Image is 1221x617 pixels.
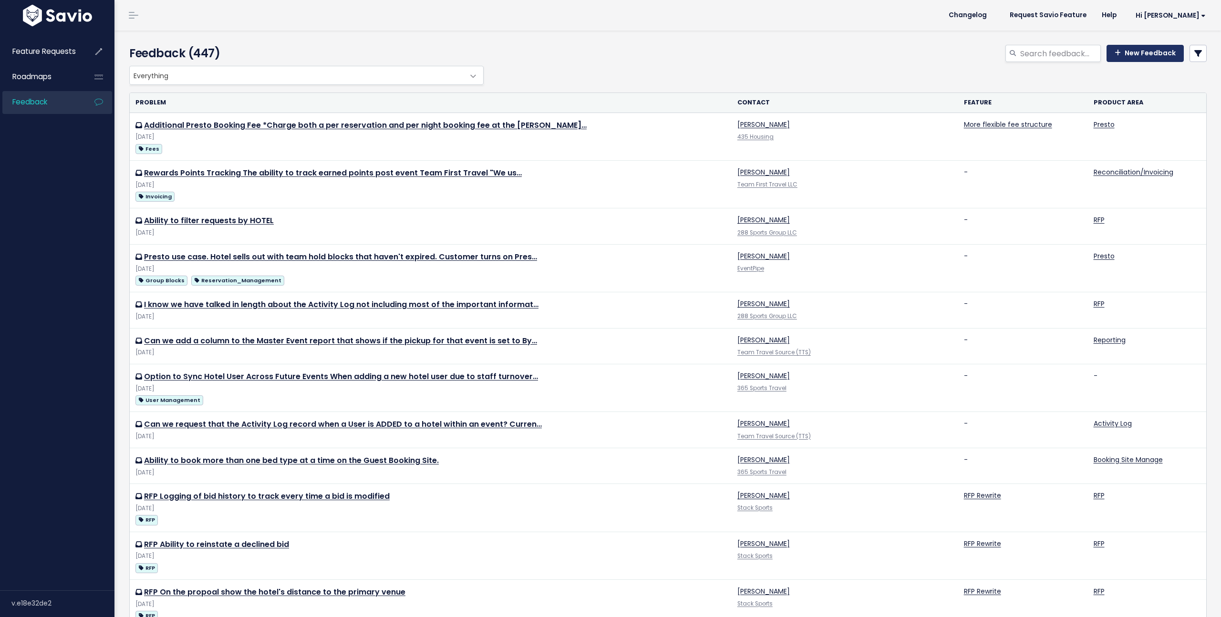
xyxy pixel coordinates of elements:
a: RFP [1094,215,1105,225]
div: [DATE] [135,312,726,322]
a: [PERSON_NAME] [737,586,790,596]
a: User Management [135,394,203,406]
a: Stack Sports [737,600,773,607]
div: [DATE] [135,504,726,514]
a: Team Travel Source (TTS) [737,349,811,356]
span: Everything [129,66,484,85]
span: Hi [PERSON_NAME] [1136,12,1206,19]
div: [DATE] [135,264,726,274]
a: Feedback [2,91,79,113]
a: 365 Sports Travel [737,384,786,392]
a: New Feedback [1107,45,1184,62]
a: Presto [1094,120,1115,129]
a: [PERSON_NAME] [737,371,790,380]
a: Help [1094,8,1124,22]
a: RFP Ability to reinstate a declined bid [144,539,289,550]
a: RFP Rewrite [964,491,1001,500]
a: [PERSON_NAME] [737,120,790,129]
a: 365 Sports Travel [737,468,786,476]
span: Everything [130,66,464,84]
a: Feature Requests [2,41,79,62]
a: Activity Log [1094,419,1132,428]
a: Stack Sports [737,552,773,560]
td: - [958,328,1088,364]
a: Team Travel Source (TTS) [737,432,811,440]
a: EventPipe [737,265,764,272]
a: RFP [1094,491,1105,500]
a: Additional Presto Booking Fee *Charge both a per reservation and per night booking fee at the [PE... [144,120,587,131]
span: RFP [135,563,158,573]
a: Reservation_Management [191,274,284,286]
span: Changelog [949,12,987,19]
a: Team First Travel LLC [737,181,797,188]
div: [DATE] [135,432,726,442]
td: - [958,161,1088,208]
a: RFP Logging of bid history to track every time a bid is modified [144,491,390,502]
a: [PERSON_NAME] [737,299,790,308]
a: [PERSON_NAME] [737,251,790,261]
input: Search feedback... [1019,45,1101,62]
td: - [958,208,1088,244]
a: [PERSON_NAME] [737,215,790,225]
th: Feature [958,93,1088,113]
a: RFP Rewrite [964,539,1001,548]
a: More flexible fee structure [964,120,1052,129]
a: Ability to book more than one bed type at a time on the Guest Booking Site. [144,455,439,466]
a: Rewards Points Tracking The ability to track earned points post event Team First Travel "We us… [144,167,522,178]
a: Booking Site Manage [1094,455,1163,464]
img: logo-white.9d6f32f41409.svg [21,5,94,26]
td: - [1088,364,1206,411]
span: RFP [135,515,158,525]
a: Ability to filter requests by HOTEL [144,215,274,226]
div: [DATE] [135,599,726,609]
th: Product Area [1088,93,1206,113]
div: [DATE] [135,384,726,394]
a: Fees [135,143,162,154]
a: [PERSON_NAME] [737,539,790,548]
a: RFP [1094,586,1105,596]
a: RFP Rewrite [964,586,1001,596]
span: Fees [135,144,162,154]
a: RFP On the propoal show the hotel's distance to the primary venue [144,586,405,597]
a: Reporting [1094,335,1126,345]
a: Presto [1094,251,1115,261]
a: Roadmaps [2,66,79,88]
a: Group Blocks [135,274,187,286]
div: [DATE] [135,132,726,142]
a: [PERSON_NAME] [737,419,790,428]
th: Contact [732,93,958,113]
a: [PERSON_NAME] [737,491,790,500]
h4: Feedback (447) [129,45,479,62]
a: [PERSON_NAME] [737,455,790,464]
a: RFP [135,514,158,525]
div: v.e18e32de2 [11,591,114,616]
td: - [958,364,1088,411]
a: Hi [PERSON_NAME] [1124,8,1213,23]
a: Reconciliation/Invoicing [1094,167,1173,177]
a: 435 Housing [737,133,774,141]
a: RFP [1094,539,1105,548]
a: RFP [1094,299,1105,308]
span: Reservation_Management [191,276,284,286]
a: Option to Sync Hotel User Across Future Events When adding a new hotel user due to staff turnover… [144,371,538,382]
a: Can we request that the Activity Log record when a User is ADDED to a hotel within an event? Curren… [144,419,542,430]
span: Roadmaps [12,72,52,82]
a: Stack Sports [737,504,773,512]
div: [DATE] [135,180,726,190]
a: I know we have talked in length about the Activity Log not including most of the important informat… [144,299,538,310]
a: Request Savio Feature [1002,8,1094,22]
span: Invoicing [135,192,175,202]
th: Problem [130,93,732,113]
span: Feature Requests [12,46,76,56]
a: [PERSON_NAME] [737,167,790,177]
a: Presto use case. Hotel sells out with team hold blocks that haven't expired. Customer turns on Pres… [144,251,537,262]
td: - [958,412,1088,448]
span: Group Blocks [135,276,187,286]
div: [DATE] [135,468,726,478]
a: Invoicing [135,190,175,202]
span: User Management [135,395,203,405]
a: RFP [135,562,158,574]
a: [PERSON_NAME] [737,335,790,345]
a: Can we add a column to the Master Event report that shows if the pickup for that event is set to By… [144,335,537,346]
td: - [958,244,1088,292]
